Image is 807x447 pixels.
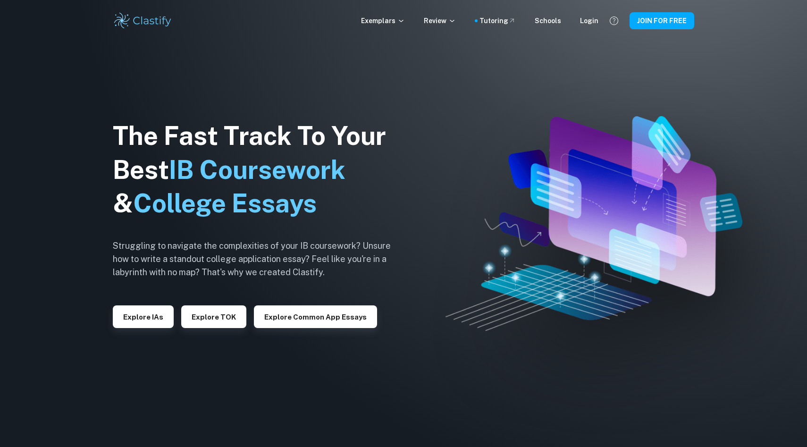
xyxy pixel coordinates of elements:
button: JOIN FOR FREE [630,12,694,29]
h1: The Fast Track To Your Best & [113,119,405,221]
a: Explore Common App essays [254,312,377,321]
button: Explore Common App essays [254,305,377,328]
button: Explore TOK [181,305,246,328]
span: IB Coursework [169,155,345,185]
span: College Essays [133,188,317,218]
a: Explore IAs [113,312,174,321]
h6: Struggling to navigate the complexities of your IB coursework? Unsure how to write a standout col... [113,239,405,279]
button: Help and Feedback [606,13,622,29]
p: Review [424,16,456,26]
a: Explore TOK [181,312,246,321]
a: Login [580,16,598,26]
img: Clastify logo [113,11,173,30]
a: Tutoring [479,16,516,26]
img: Clastify hero [446,116,742,331]
a: Schools [535,16,561,26]
button: Explore IAs [113,305,174,328]
p: Exemplars [361,16,405,26]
